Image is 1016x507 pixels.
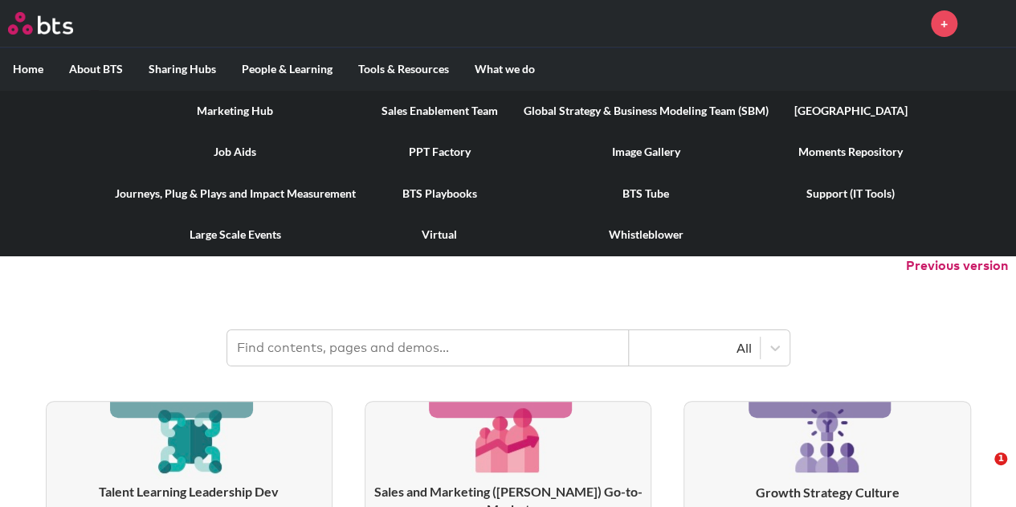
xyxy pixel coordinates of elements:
a: + [931,10,957,37]
button: Previous version [906,257,1008,275]
span: 1 [994,452,1007,465]
input: Find contents, pages and demos... [227,330,629,366]
label: About BTS [56,48,136,90]
a: Go home [8,12,103,35]
label: Sharing Hubs [136,48,229,90]
label: What we do [462,48,548,90]
a: Profile [969,4,1008,43]
img: [object Object] [151,402,227,478]
h3: Growth Strategy Culture [684,484,969,501]
img: [object Object] [789,402,866,479]
h3: Talent Learning Leadership Dev [47,483,332,501]
label: People & Learning [229,48,345,90]
label: Tools & Resources [345,48,462,90]
img: Lisa Sprenkle [969,4,1008,43]
img: [object Object] [470,402,546,478]
div: All [637,339,752,357]
iframe: Intercom live chat [961,452,1000,491]
img: BTS Logo [8,12,73,35]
